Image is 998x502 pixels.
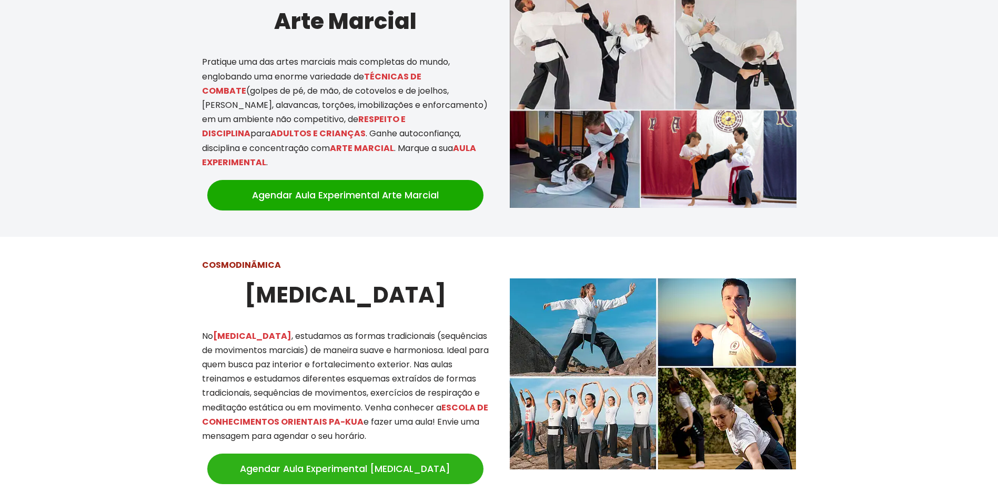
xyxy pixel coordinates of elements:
[207,180,483,210] a: Agendar Aula Experimental Arte Marcial
[270,127,366,139] mark: ADULTOS E CRIANÇAS
[202,4,489,39] h2: Arte Marcial
[213,330,291,342] mark: [MEDICAL_DATA]
[202,401,488,428] mark: ESCOLA DE CONHECIMENTOS ORIENTAIS PA-KUA
[202,71,421,97] mark: TÉCNICAS DE COMBATE
[202,55,489,169] p: Pratique uma das artes marciais mais completas do mundo, englobando uma enorme variedade de (golp...
[245,279,446,310] strong: [MEDICAL_DATA]
[207,454,483,484] a: Agendar Aula Experimental [MEDICAL_DATA]
[202,142,476,168] mark: AULA EXPERIMENTAL
[330,142,394,154] mark: ARTE MARCIAL
[202,259,281,271] strong: COSMODINÃMICA
[202,329,489,444] p: No , estudamos as formas tradicionais (sequências de movimentos marciais) de maneira suave e harm...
